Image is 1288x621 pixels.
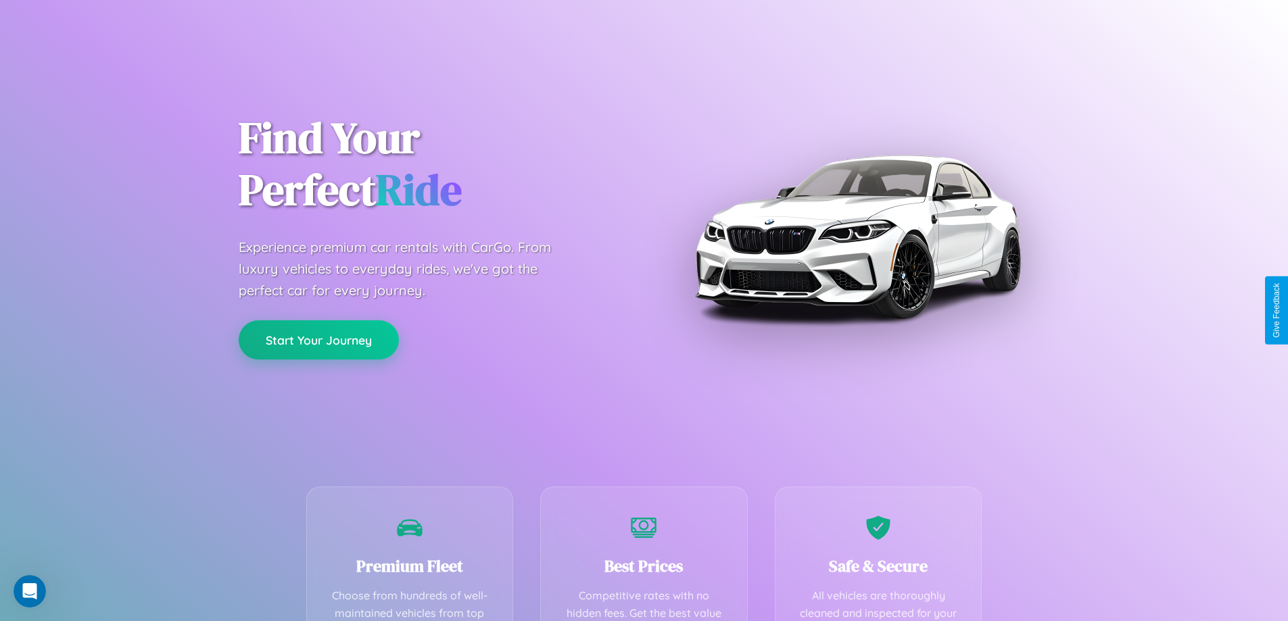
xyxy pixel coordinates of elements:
p: Experience premium car rentals with CarGo. From luxury vehicles to everyday rides, we've got the ... [239,237,577,301]
iframe: Intercom live chat [14,575,46,607]
h3: Safe & Secure [796,555,961,577]
img: Premium BMW car rental vehicle [688,68,1026,405]
div: Give Feedback [1272,283,1281,338]
h3: Best Prices [561,555,727,577]
span: Ride [376,160,462,219]
h3: Premium Fleet [327,555,493,577]
h1: Find Your Perfect [239,112,624,216]
button: Start Your Journey [239,320,399,359]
